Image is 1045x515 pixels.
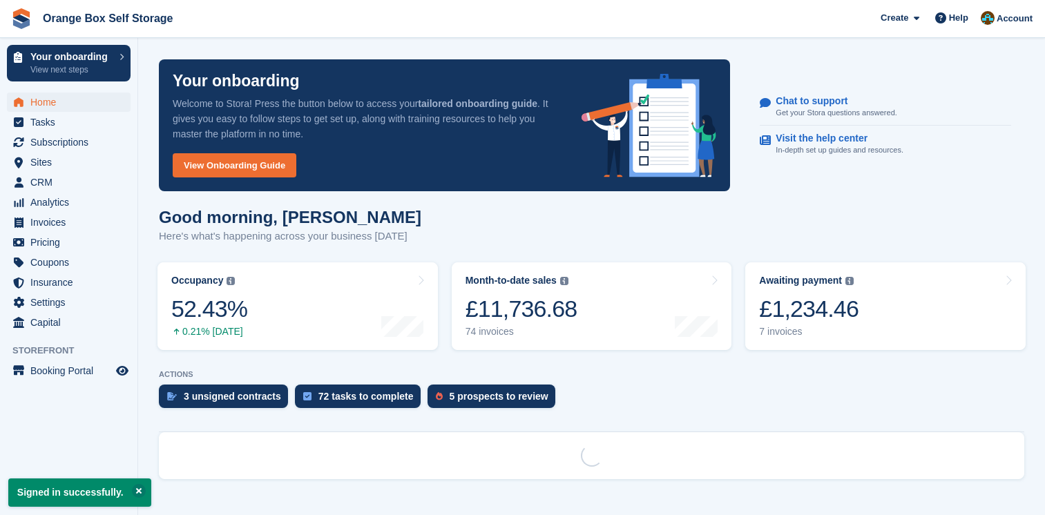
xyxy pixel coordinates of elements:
[171,295,247,323] div: 52.43%
[845,277,854,285] img: icon-info-grey-7440780725fd019a000dd9b08b2336e03edf1995a4989e88bcd33f0948082b44.svg
[560,277,568,285] img: icon-info-grey-7440780725fd019a000dd9b08b2336e03edf1995a4989e88bcd33f0948082b44.svg
[7,361,131,380] a: menu
[173,153,296,177] a: View Onboarding Guide
[760,88,1011,126] a: Chat to support Get your Stora questions answered.
[157,262,438,350] a: Occupancy 52.43% 0.21% [DATE]
[184,391,281,402] div: 3 unsigned contracts
[759,275,842,286] div: Awaiting payment
[30,233,113,252] span: Pricing
[167,392,177,400] img: contract_signature_icon-13c848040528278c33f63329250d36e43548de30e8caae1d1a13099fd9432cc5.svg
[30,253,113,272] span: Coupons
[745,262,1026,350] a: Awaiting payment £1,234.46 7 invoices
[303,392,311,400] img: task-75834270c22a3079a89374b754ae025e5fb1db73e45f91037f5363f120a921f8.svg
[7,313,131,332] a: menu
[582,74,717,177] img: onboarding-info-6c161a55d2c0e0a8cae90662b2fe09162a5109e8cc188191df67fb4f79e88e88.svg
[30,273,113,292] span: Insurance
[30,93,113,112] span: Home
[418,98,537,109] strong: tailored onboarding guide
[30,52,113,61] p: Your onboarding
[7,253,131,272] a: menu
[227,277,235,285] img: icon-info-grey-7440780725fd019a000dd9b08b2336e03edf1995a4989e88bcd33f0948082b44.svg
[981,11,995,25] img: Mike
[7,293,131,312] a: menu
[7,93,131,112] a: menu
[759,295,859,323] div: £1,234.46
[171,326,247,338] div: 0.21% [DATE]
[159,229,421,244] p: Here's what's happening across your business [DATE]
[776,133,892,144] p: Visit the help center
[159,385,295,415] a: 3 unsigned contracts
[7,233,131,252] a: menu
[30,173,113,192] span: CRM
[997,12,1033,26] span: Account
[7,153,131,172] a: menu
[30,113,113,132] span: Tasks
[7,273,131,292] a: menu
[466,326,577,338] div: 74 invoices
[159,370,1024,379] p: ACTIONS
[295,385,428,415] a: 72 tasks to complete
[881,11,908,25] span: Create
[450,391,548,402] div: 5 prospects to review
[30,213,113,232] span: Invoices
[7,113,131,132] a: menu
[776,144,903,156] p: In-depth set up guides and resources.
[30,361,113,380] span: Booking Portal
[466,275,557,286] div: Month-to-date sales
[30,313,113,332] span: Capital
[452,262,732,350] a: Month-to-date sales £11,736.68 74 invoices
[318,391,414,402] div: 72 tasks to complete
[173,73,300,89] p: Your onboarding
[30,153,113,172] span: Sites
[466,295,577,323] div: £11,736.68
[428,385,562,415] a: 5 prospects to review
[173,96,559,142] p: Welcome to Stora! Press the button below to access your . It gives you easy to follow steps to ge...
[949,11,968,25] span: Help
[776,95,885,107] p: Chat to support
[760,126,1011,163] a: Visit the help center In-depth set up guides and resources.
[7,133,131,152] a: menu
[436,392,443,400] img: prospect-51fa495bee0391a8d652442698ab0144808aea92771e9ea1ae160a38d050c398.svg
[30,193,113,212] span: Analytics
[30,133,113,152] span: Subscriptions
[7,173,131,192] a: menu
[759,326,859,338] div: 7 invoices
[30,64,113,76] p: View next steps
[114,362,131,379] a: Preview store
[11,8,32,29] img: stora-icon-8386f47178a22dfd0bd8f6a31ec36ba5ce8667c1dd55bd0f319d3a0aa187defe.svg
[37,7,179,30] a: Orange Box Self Storage
[7,213,131,232] a: menu
[12,344,137,358] span: Storefront
[30,293,113,312] span: Settings
[171,275,223,286] div: Occupancy
[7,45,131,81] a: Your onboarding View next steps
[7,193,131,212] a: menu
[8,478,151,507] p: Signed in successfully.
[159,208,421,226] h1: Good morning, [PERSON_NAME]
[776,107,897,119] p: Get your Stora questions answered.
